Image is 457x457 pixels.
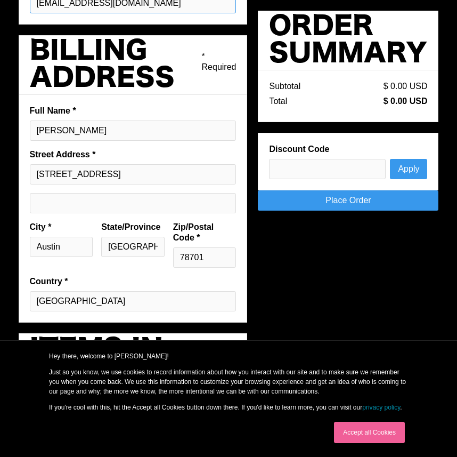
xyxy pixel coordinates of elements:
h2: Order Summary [269,13,427,68]
label: Zip/Postal Code * [173,222,236,243]
div: $ 0.00 USD [383,96,428,107]
a: Accept all Cookies [334,422,405,443]
label: Full Name * [30,106,236,116]
button: Apply Discount [390,159,427,179]
h2: Items in Order [30,336,236,390]
label: City * [30,222,93,232]
input: Billing address optional [30,193,236,213]
a: Place Order [258,190,438,211]
label: State/Province [101,222,165,232]
label: Street Address * [30,149,236,160]
label: Country * [30,276,236,287]
div: Subtotal [269,81,300,92]
div: * Required [202,51,236,73]
label: Discount Code [269,144,427,155]
div: $ 0.00 USD [383,81,428,92]
h2: Billing Address [30,38,202,92]
a: privacy policy [362,404,400,411]
p: Hey there, welcome to [PERSON_NAME]! [49,351,408,361]
p: Just so you know, we use cookies to record information about how you interact with our site and t... [49,367,408,396]
div: Total [269,96,287,107]
p: If you're cool with this, hit the Accept all Cookies button down there. If you'd like to learn mo... [49,403,408,412]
